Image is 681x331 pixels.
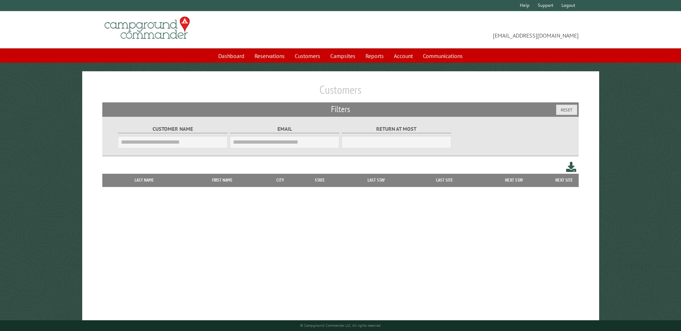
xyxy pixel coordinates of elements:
label: Email [230,125,339,133]
button: Reset [556,105,577,115]
a: Account [390,49,417,63]
label: Return at most [342,125,451,133]
a: Dashboard [214,49,249,63]
a: Download this customer list (.csv) [566,160,577,174]
a: Reservations [250,49,289,63]
a: Communications [419,49,467,63]
th: Next Stay [479,174,550,187]
th: Last Name [106,174,182,187]
a: Customers [290,49,325,63]
h1: Customers [102,83,578,102]
th: Next Site [550,174,579,187]
a: Campsites [326,49,360,63]
a: Reports [361,49,388,63]
th: City [262,174,298,187]
img: Campground Commander [102,14,192,42]
h2: Filters [102,102,578,116]
label: Customer Name [118,125,227,133]
th: Last Site [411,174,478,187]
th: Last Stay [342,174,411,187]
th: State [298,174,342,187]
small: © Campground Commander LLC. All rights reserved. [300,323,381,328]
span: [EMAIL_ADDRESS][DOMAIN_NAME] [341,20,579,40]
th: First Name [182,174,262,187]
